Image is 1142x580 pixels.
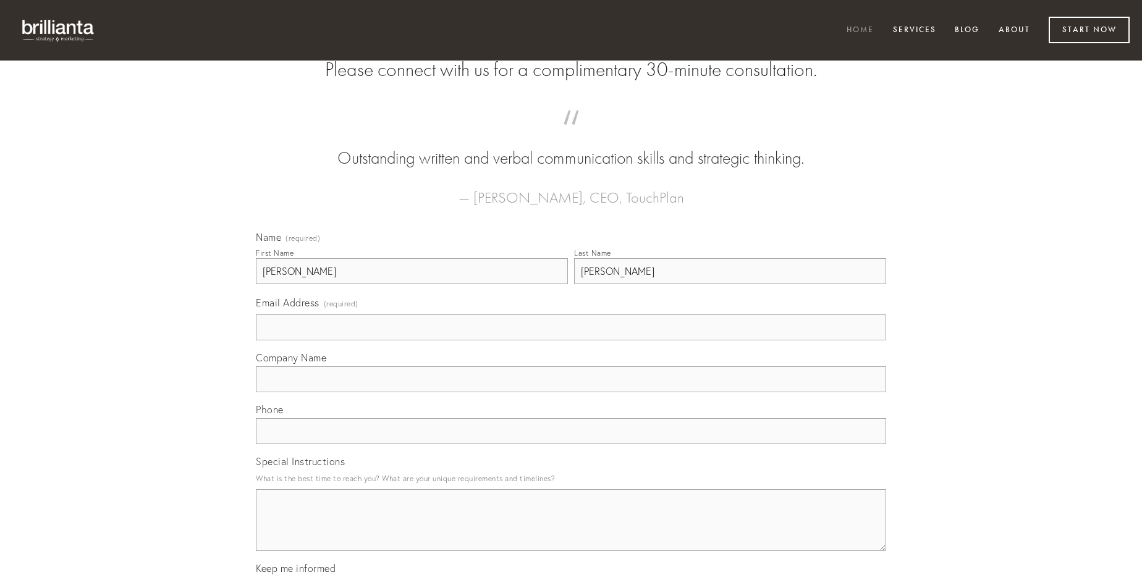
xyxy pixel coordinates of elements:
[256,455,345,468] span: Special Instructions
[256,403,284,416] span: Phone
[276,122,866,146] span: “
[276,122,866,170] blockquote: Outstanding written and verbal communication skills and strategic thinking.
[991,20,1038,41] a: About
[256,351,326,364] span: Company Name
[256,58,886,82] h2: Please connect with us for a complimentary 30-minute consultation.
[885,20,944,41] a: Services
[256,231,281,243] span: Name
[285,235,320,242] span: (required)
[276,170,866,210] figcaption: — [PERSON_NAME], CEO, TouchPlan
[256,562,336,574] span: Keep me informed
[256,248,294,258] div: First Name
[324,295,358,312] span: (required)
[1049,17,1130,43] a: Start Now
[256,470,886,487] p: What is the best time to reach you? What are your unique requirements and timelines?
[12,12,105,48] img: brillianta - research, strategy, marketing
[839,20,882,41] a: Home
[947,20,988,41] a: Blog
[574,248,611,258] div: Last Name
[256,296,319,309] span: Email Address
